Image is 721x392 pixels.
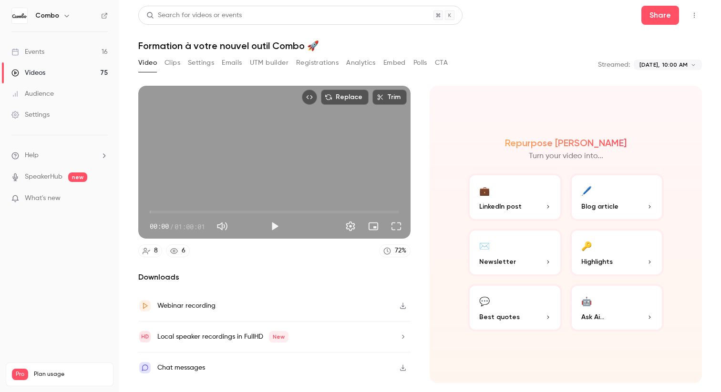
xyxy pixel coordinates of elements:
[479,183,490,198] div: 💼
[581,312,604,322] span: Ask Ai...
[170,221,174,231] span: /
[598,60,630,70] p: Streamed:
[150,221,205,231] div: 00:00
[157,362,205,373] div: Chat messages
[25,193,61,203] span: What's new
[157,300,216,312] div: Webinar recording
[138,40,702,51] h1: Formation à votre nouvel outil Combo 🚀
[581,183,592,198] div: 🖊️
[570,229,664,276] button: 🔑Highlights
[346,55,376,70] button: Analytics
[364,217,383,236] button: Turn on miniplayer
[687,8,702,23] button: Top Bar Actions
[662,60,688,69] span: 10:00 AM
[250,55,288,70] button: UTM builder
[529,151,603,162] p: Turn your video into...
[296,55,339,70] button: Registrations
[372,90,407,105] button: Trim
[387,217,406,236] button: Full screen
[150,221,169,231] span: 00:00
[138,55,157,70] button: Video
[265,217,284,236] button: Play
[641,6,679,25] button: Share
[302,90,317,105] button: Embed video
[479,257,516,267] span: Newsletter
[11,47,44,57] div: Events
[479,201,522,211] span: LinkedIn post
[395,246,406,256] div: 72 %
[25,172,62,182] a: SpeakerHub
[146,10,242,20] div: Search for videos or events
[413,55,427,70] button: Polls
[383,55,406,70] button: Embed
[468,173,562,221] button: 💼LinkedIn post
[581,257,613,267] span: Highlights
[166,244,190,257] a: 6
[188,55,214,70] button: Settings
[12,369,28,380] span: Pro
[25,151,39,161] span: Help
[175,221,205,231] span: 01:00:01
[570,284,664,332] button: 🤖Ask Ai...
[570,173,664,221] button: 🖊️Blog article
[138,271,411,283] h2: Downloads
[68,172,87,182] span: new
[165,55,180,70] button: Clips
[35,11,59,20] h6: Combo
[505,137,627,149] h2: Repurpose [PERSON_NAME]
[639,60,659,69] span: [DATE],
[11,68,45,78] div: Videos
[435,55,448,70] button: CTA
[182,246,185,256] div: 6
[468,284,562,332] button: 💬Best quotes
[379,244,411,257] a: 72%
[479,293,490,308] div: 💬
[222,55,242,70] button: Emails
[581,201,618,211] span: Blog article
[11,89,54,99] div: Audience
[138,244,162,257] a: 8
[96,194,108,203] iframe: Noticeable Trigger
[581,238,592,253] div: 🔑
[11,110,50,120] div: Settings
[581,293,592,308] div: 🤖
[157,331,288,342] div: Local speaker recordings in FullHD
[213,217,232,236] button: Mute
[12,8,27,23] img: Combo
[34,371,107,378] span: Plan usage
[468,229,562,276] button: ✉️Newsletter
[11,151,108,161] li: help-dropdown-opener
[479,238,490,253] div: ✉️
[341,217,360,236] button: Settings
[269,331,288,342] span: New
[321,90,369,105] button: Replace
[154,246,158,256] div: 8
[479,312,520,322] span: Best quotes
